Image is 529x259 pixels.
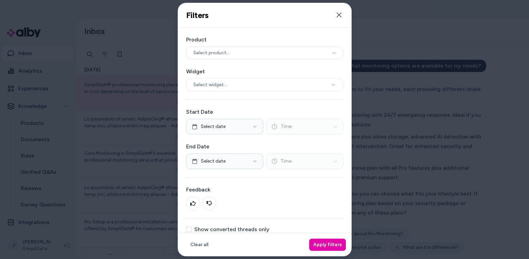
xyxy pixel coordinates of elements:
[186,143,343,151] label: End Date
[186,108,343,116] label: Start Date
[194,227,269,232] label: Show converted threads only
[186,238,212,251] button: Clear all
[309,238,346,251] button: Apply filters
[186,36,343,44] label: Product
[193,50,230,56] span: Select product...
[186,153,263,169] button: Select date
[201,158,226,165] span: Select date
[186,119,263,134] button: Select date
[186,186,343,194] label: Feedback
[201,123,226,130] span: Select date
[186,68,343,76] label: Widget
[186,10,209,20] h2: Filters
